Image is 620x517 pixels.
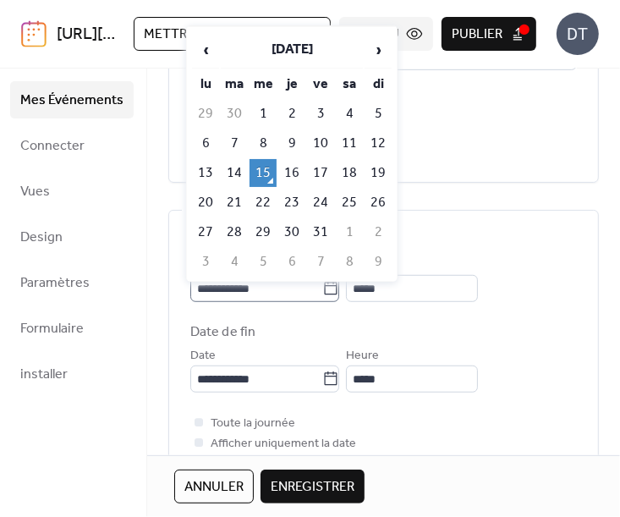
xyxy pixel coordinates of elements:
a: Design [10,218,134,256]
td: 11 [336,129,363,157]
td: 23 [278,189,305,217]
td: 19 [365,159,392,187]
button: Publier [442,17,536,51]
td: 3 [307,100,334,128]
td: 17 [307,159,334,187]
a: Mes Événements [10,81,134,118]
td: 18 [336,159,363,187]
div: DT [557,13,599,55]
td: 28 [221,218,248,246]
td: 12 [365,129,392,157]
td: 9 [278,129,305,157]
td: 7 [307,248,334,276]
span: Heure [346,346,379,366]
span: Date [190,346,216,366]
span: Afficher uniquement la date [211,434,356,454]
a: Paramètres [10,264,134,301]
a: installer [10,355,134,393]
span: › [365,33,391,67]
span: Masquer l'heure de fin [211,454,327,475]
td: 25 [336,189,363,217]
td: 29 [192,100,219,128]
span: Annuler [184,477,244,498]
span: installer [20,361,68,388]
span: ‹ [193,33,218,67]
th: di [365,70,392,98]
span: Publier [452,25,502,45]
button: Enregistrer [261,470,365,503]
th: ma [221,70,248,98]
td: 15 [250,159,277,187]
span: Toute la journée [211,414,295,434]
th: lu [192,70,219,98]
td: 22 [250,189,277,217]
a: Connecter [10,127,134,164]
button: Mettre le site à niveau 🚀 [134,17,331,51]
span: Enregistrer [271,477,354,498]
th: [DATE] [221,32,363,69]
td: 20 [192,189,219,217]
td: 8 [250,129,277,157]
td: 13 [192,159,219,187]
td: 29 [250,218,277,246]
td: 1 [250,100,277,128]
span: Mes Événements [20,87,123,114]
button: Annuler [174,470,254,503]
td: 3 [192,248,219,276]
span: Design [20,224,63,251]
td: 6 [278,248,305,276]
td: 2 [365,218,392,246]
button: Aperçu [339,17,433,51]
img: logo [21,20,47,47]
td: 30 [278,218,305,246]
td: 31 [307,218,334,246]
td: 5 [365,100,392,128]
td: 8 [336,248,363,276]
th: me [250,70,277,98]
td: 7 [221,129,248,157]
span: Vues [20,179,50,206]
div: Date de fin [190,322,255,343]
span: Formulaire [20,316,84,343]
td: 1 [336,218,363,246]
td: 2 [278,100,305,128]
td: 4 [336,100,363,128]
td: 27 [192,218,219,246]
td: 9 [365,248,392,276]
a: Vues [10,173,134,210]
td: 10 [307,129,334,157]
td: 26 [365,189,392,217]
th: je [278,70,305,98]
th: ve [307,70,334,98]
a: [URL][DOMAIN_NAME] [57,19,228,51]
td: 4 [221,248,248,276]
td: 6 [192,129,219,157]
td: 21 [221,189,248,217]
a: Formulaire [10,310,134,347]
td: 16 [278,159,305,187]
td: 24 [307,189,334,217]
span: Paramètres [20,270,90,297]
span: Mettre le site à niveau 🚀 [144,25,321,45]
td: 30 [221,100,248,128]
span: Connecter [20,133,85,160]
td: 14 [221,159,248,187]
td: 5 [250,248,277,276]
th: sa [336,70,363,98]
